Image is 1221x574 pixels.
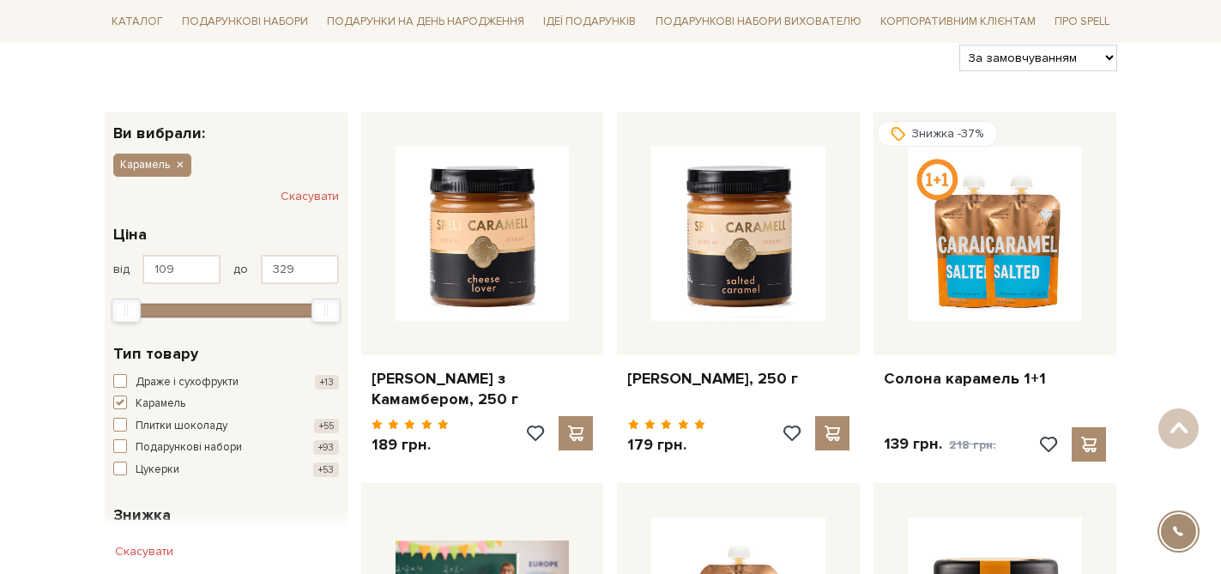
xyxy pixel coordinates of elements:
span: Тип товару [113,342,198,366]
span: Цукерки [136,462,179,479]
img: Солона карамель 1+1 [908,147,1082,321]
input: Ціна [261,255,339,284]
a: Ідеї подарунків [536,9,643,35]
p: 139 грн. [884,434,996,455]
button: Драже і сухофрукти +13 [113,374,339,391]
div: Max [311,299,341,323]
div: Знижка -37% [877,121,998,147]
p: 179 грн. [627,435,705,455]
a: Каталог [105,9,170,35]
span: Ціна [113,223,147,246]
button: Плитки шоколаду +55 [113,418,339,435]
button: Скасувати [105,538,184,565]
a: Подарункові набори [175,9,315,35]
a: Корпоративним клієнтам [873,7,1043,36]
a: Подарунки на День народження [320,9,531,35]
a: [PERSON_NAME], 250 г [627,369,849,389]
button: Карамель [113,154,191,176]
button: Подарункові набори +93 [113,439,339,456]
div: Min [112,299,141,323]
span: Подарункові набори [136,439,242,456]
a: Про Spell [1048,9,1116,35]
p: 189 грн. [372,435,450,455]
span: +53 [313,462,339,477]
span: +55 [314,419,339,433]
button: Цукерки +53 [113,462,339,479]
span: Знижка [113,504,171,527]
a: Подарункові набори вихователю [649,7,868,36]
input: Ціна [142,255,221,284]
span: Плитки шоколаду [136,418,227,435]
span: Драже і сухофрукти [136,374,239,391]
span: до [233,262,248,277]
span: Карамель [136,396,185,413]
span: +13 [315,375,339,390]
a: Солона карамель 1+1 [884,369,1106,389]
span: 218 грн. [949,438,996,452]
span: +93 [313,440,339,455]
button: Карамель [113,396,339,413]
span: від [113,262,130,277]
span: Карамель [120,157,170,172]
a: [PERSON_NAME] з Камамбером, 250 г [372,369,594,409]
button: Скасувати [281,183,339,210]
div: Ви вибрали: [105,112,348,141]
